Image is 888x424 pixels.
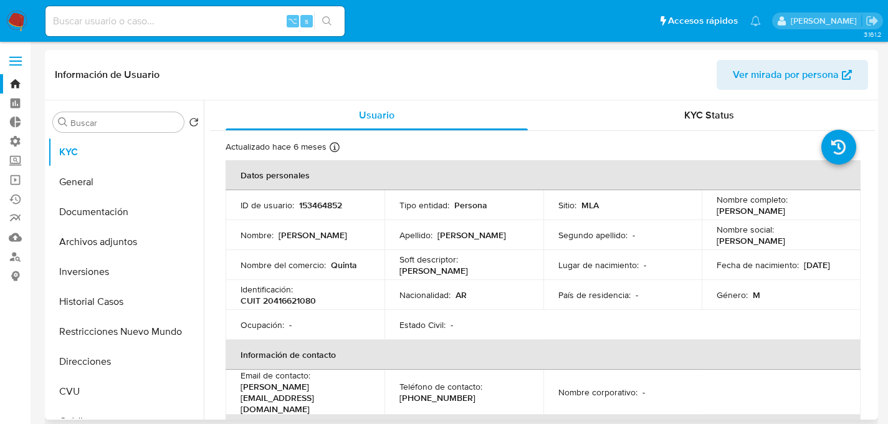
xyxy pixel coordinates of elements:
[558,289,631,301] p: País de residencia :
[804,259,830,271] p: [DATE]
[279,229,347,241] p: [PERSON_NAME]
[717,60,868,90] button: Ver mirada por persona
[331,259,357,271] p: Quinta
[305,15,308,27] span: s
[226,160,861,190] th: Datos personales
[48,317,204,347] button: Restricciones Nuevo Mundo
[399,200,449,211] p: Tipo entidad :
[48,167,204,197] button: General
[399,319,446,330] p: Estado Civil :
[241,319,284,330] p: Ocupación :
[241,370,310,381] p: Email de contacto :
[684,108,734,122] span: KYC Status
[48,287,204,317] button: Historial Casos
[289,319,292,330] p: -
[399,229,432,241] p: Apellido :
[48,227,204,257] button: Archivos adjuntos
[636,289,638,301] p: -
[454,200,487,211] p: Persona
[866,14,879,27] a: Salir
[717,194,788,205] p: Nombre completo :
[451,319,453,330] p: -
[791,15,861,27] p: facundo.marin@mercadolibre.com
[717,224,774,235] p: Nombre social :
[48,137,204,167] button: KYC
[558,387,637,398] p: Nombre corporativo :
[644,259,646,271] p: -
[753,289,760,301] p: M
[45,13,345,29] input: Buscar usuario o caso...
[314,12,340,30] button: search-icon
[717,205,785,216] p: [PERSON_NAME]
[558,229,628,241] p: Segundo apellido :
[48,347,204,377] button: Direcciones
[399,289,451,301] p: Nacionalidad :
[581,200,599,211] p: MLA
[437,229,506,241] p: [PERSON_NAME]
[70,117,179,128] input: Buscar
[733,60,839,90] span: Ver mirada por persona
[717,289,748,301] p: Género :
[558,200,576,211] p: Sitio :
[717,259,799,271] p: Fecha de nacimiento :
[399,381,482,392] p: Teléfono de contacto :
[48,377,204,407] button: CVU
[58,117,68,127] button: Buscar
[241,200,294,211] p: ID de usuario :
[55,69,160,81] h1: Información de Usuario
[241,229,274,241] p: Nombre :
[399,254,458,265] p: Soft descriptor :
[241,381,365,415] p: [PERSON_NAME][EMAIL_ADDRESS][DOMAIN_NAME]
[226,141,327,153] p: Actualizado hace 6 meses
[241,295,316,306] p: CUIT 20416621080
[717,235,785,246] p: [PERSON_NAME]
[299,200,342,211] p: 153464852
[750,16,761,26] a: Notificaciones
[48,257,204,287] button: Inversiones
[189,117,199,131] button: Volver al orden por defecto
[668,14,738,27] span: Accesos rápidos
[399,265,468,276] p: [PERSON_NAME]
[359,108,394,122] span: Usuario
[288,15,297,27] span: ⌥
[48,197,204,227] button: Documentación
[226,340,861,370] th: Información de contacto
[633,229,635,241] p: -
[456,289,467,301] p: AR
[558,259,639,271] p: Lugar de nacimiento :
[241,259,326,271] p: Nombre del comercio :
[642,387,645,398] p: -
[399,392,475,403] p: [PHONE_NUMBER]
[241,284,293,295] p: Identificación :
